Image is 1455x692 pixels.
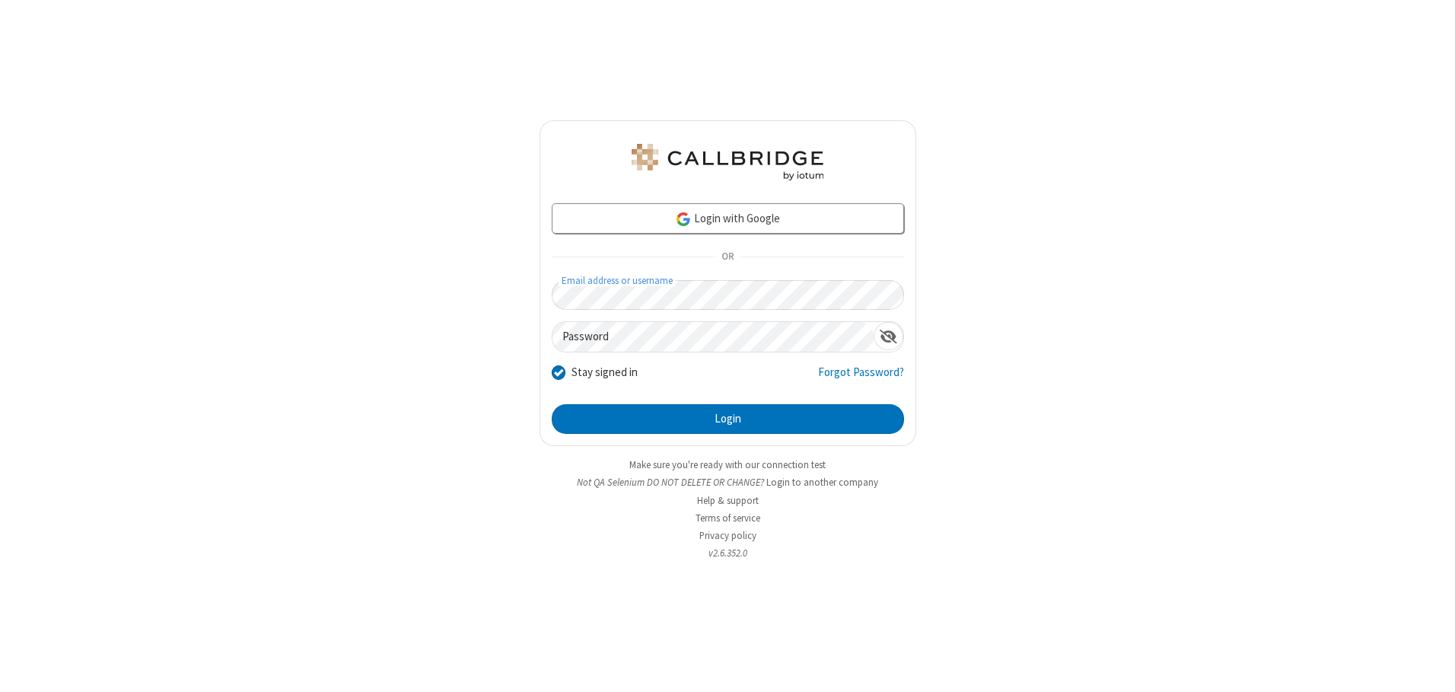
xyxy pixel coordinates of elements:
a: Forgot Password? [818,364,904,393]
div: Show password [874,322,903,350]
li: Not QA Selenium DO NOT DELETE OR CHANGE? [540,475,916,490]
input: Password [552,322,874,352]
a: Terms of service [696,512,760,525]
img: google-icon.png [675,211,692,228]
input: Email address or username [552,280,904,310]
li: v2.6.352.0 [540,546,916,560]
span: OR [715,247,740,268]
a: Make sure you're ready with our connection test [629,458,826,471]
button: Login [552,404,904,435]
button: Login to another company [766,475,878,490]
label: Stay signed in [571,364,638,381]
a: Help & support [697,494,759,507]
a: Privacy policy [699,529,756,542]
img: QA Selenium DO NOT DELETE OR CHANGE [629,144,826,180]
a: Login with Google [552,203,904,234]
